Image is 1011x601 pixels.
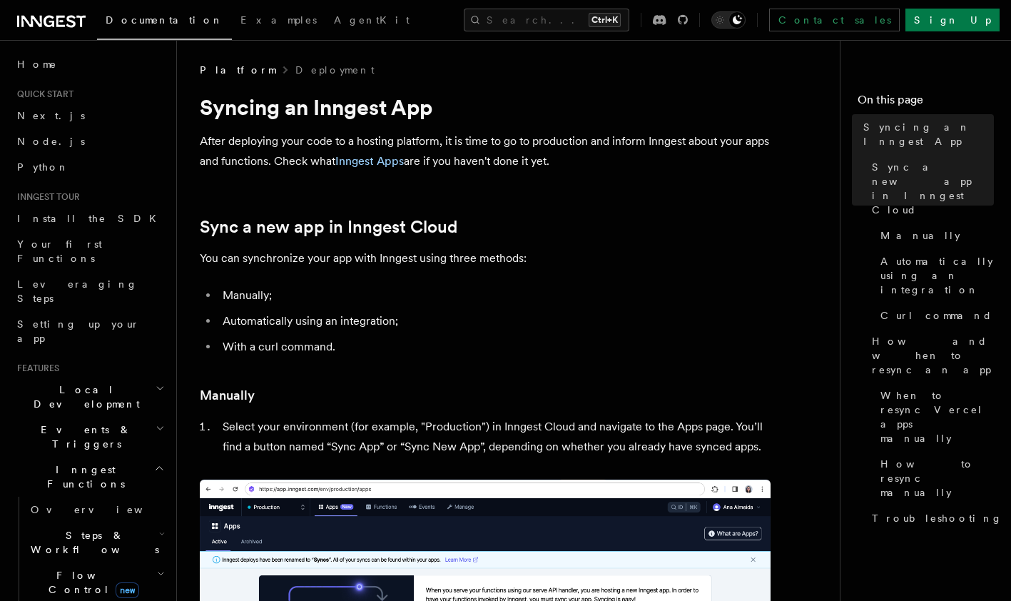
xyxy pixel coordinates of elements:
[334,14,410,26] span: AgentKit
[11,128,168,154] a: Node.js
[200,217,457,237] a: Sync a new app in Inngest Cloud
[325,4,418,39] a: AgentKit
[17,318,140,344] span: Setting up your app
[17,161,69,173] span: Python
[11,51,168,77] a: Home
[116,582,139,598] span: new
[875,451,994,505] a: How to resync manually
[589,13,621,27] kbd: Ctrl+K
[872,511,1002,525] span: Troubleshooting
[875,383,994,451] a: When to resync Vercel apps manually
[880,228,960,243] span: Manually
[769,9,900,31] a: Contact sales
[25,497,168,522] a: Overview
[866,328,994,383] a: How and when to resync an app
[858,91,994,114] h4: On this page
[218,286,771,305] li: Manually;
[240,14,317,26] span: Examples
[200,94,771,120] h1: Syncing an Inngest App
[17,213,165,224] span: Install the SDK
[200,131,771,171] p: After deploying your code to a hosting platform, it is time to go to production and inform Innges...
[106,14,223,26] span: Documentation
[875,248,994,303] a: Automatically using an integration
[875,303,994,328] a: Curl command
[17,238,102,264] span: Your first Functions
[880,388,994,445] span: When to resync Vercel apps manually
[335,154,404,168] a: Inngest Apps
[11,89,73,100] span: Quick start
[11,154,168,180] a: Python
[25,522,168,562] button: Steps & Workflows
[17,110,85,121] span: Next.js
[25,568,157,597] span: Flow Control
[875,223,994,248] a: Manually
[11,311,168,351] a: Setting up your app
[200,63,275,77] span: Platform
[17,57,57,71] span: Home
[858,114,994,154] a: Syncing an Inngest App
[863,120,994,148] span: Syncing an Inngest App
[11,457,168,497] button: Inngest Functions
[218,311,771,331] li: Automatically using an integration;
[11,383,156,411] span: Local Development
[11,231,168,271] a: Your first Functions
[11,363,59,374] span: Features
[711,11,746,29] button: Toggle dark mode
[25,528,159,557] span: Steps & Workflows
[11,271,168,311] a: Leveraging Steps
[11,423,156,451] span: Events & Triggers
[11,103,168,128] a: Next.js
[11,377,168,417] button: Local Development
[905,9,1000,31] a: Sign Up
[11,206,168,231] a: Install the SDK
[872,160,994,217] span: Sync a new app in Inngest Cloud
[880,457,994,500] span: How to resync manually
[11,417,168,457] button: Events & Triggers
[232,4,325,39] a: Examples
[866,505,994,531] a: Troubleshooting
[200,248,771,268] p: You can synchronize your app with Inngest using three methods:
[11,463,154,491] span: Inngest Functions
[295,63,375,77] a: Deployment
[218,337,771,357] li: With a curl command.
[218,417,771,457] li: Select your environment (for example, "Production") in Inngest Cloud and navigate to the Apps pag...
[880,254,994,297] span: Automatically using an integration
[880,308,992,323] span: Curl command
[17,278,138,304] span: Leveraging Steps
[31,504,178,515] span: Overview
[200,385,255,405] a: Manually
[97,4,232,40] a: Documentation
[866,154,994,223] a: Sync a new app in Inngest Cloud
[11,191,80,203] span: Inngest tour
[464,9,629,31] button: Search...Ctrl+K
[872,334,994,377] span: How and when to resync an app
[17,136,85,147] span: Node.js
